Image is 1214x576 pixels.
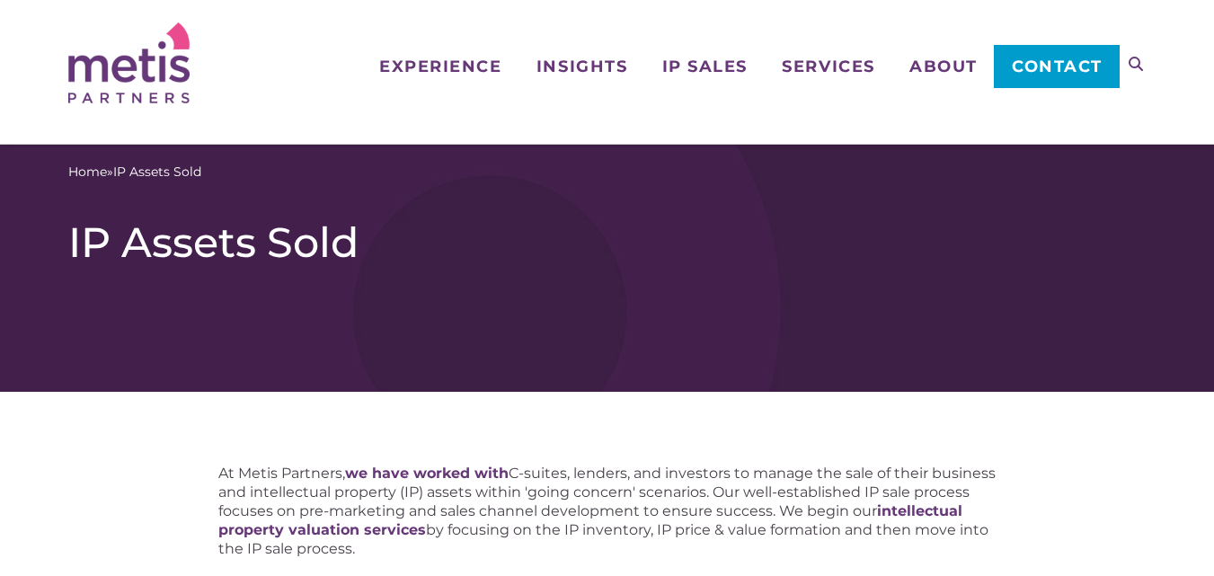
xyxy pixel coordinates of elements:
span: IP Assets Sold [113,163,201,182]
a: Contact [994,45,1119,88]
p: At Metis Partners, C-suites, lenders, and investors to manage the sale of their business and inte... [218,464,996,558]
span: » [68,163,201,182]
span: About [909,58,978,75]
span: IP Sales [662,58,748,75]
span: Experience [379,58,501,75]
span: Insights [536,58,627,75]
span: Contact [1012,58,1103,75]
h1: IP Assets Sold [68,217,1147,268]
span: Services [782,58,874,75]
a: Home [68,163,107,182]
a: we have worked with [345,465,509,482]
img: Metis Partners [68,22,190,103]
